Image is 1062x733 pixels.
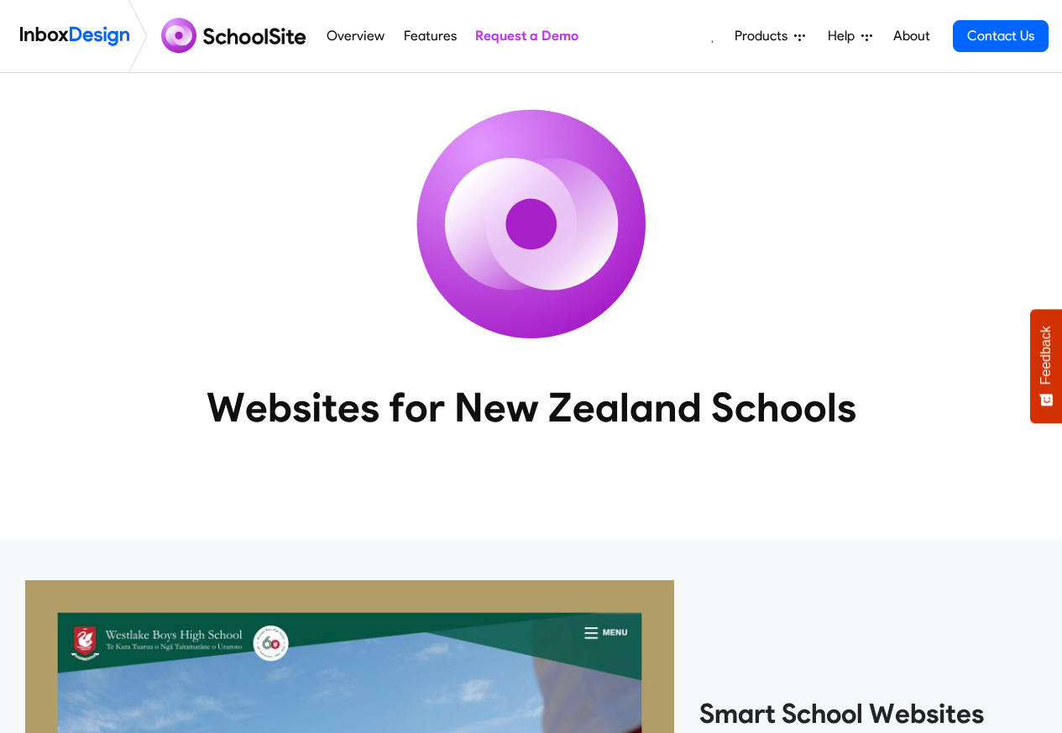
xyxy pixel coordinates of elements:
[154,16,317,56] img: schoolsite logo
[953,20,1049,52] a: Contact Us
[1038,326,1054,385] span: Feedback
[828,26,861,46] span: Help
[1030,309,1062,423] button: Feedback - Show survey
[133,382,930,432] heading: Websites for New Zealand Schools
[888,19,934,53] a: About
[399,19,461,53] a: Features
[821,19,879,53] a: Help
[470,19,583,53] a: Request a Demo
[322,19,390,53] a: Overview
[699,697,1037,730] heading: Smart School Websites
[728,19,812,53] a: Products
[380,73,683,375] img: icon_schoolsite.svg
[735,26,794,46] span: Products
